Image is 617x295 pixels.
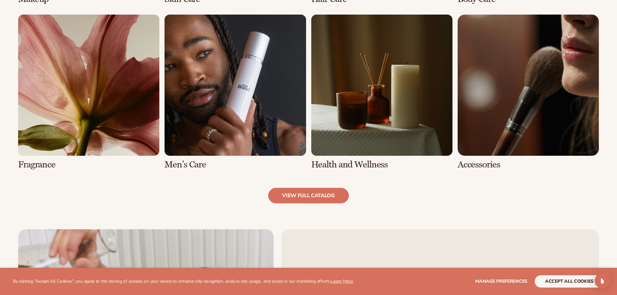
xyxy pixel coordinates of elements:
button: accept all cookies [535,275,604,288]
div: 7 / 8 [311,15,452,170]
div: 8 / 8 [458,15,599,170]
div: 6 / 8 [165,15,306,170]
span: Manage preferences [475,278,527,284]
a: Learn More [331,278,353,284]
div: 5 / 8 [18,15,159,170]
div: Open Intercom Messenger [595,273,610,289]
button: Manage preferences [475,275,527,288]
a: view full catalog [268,188,349,203]
p: By clicking "Accept All Cookies", you agree to the storing of cookies on your device to enhance s... [13,279,353,284]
